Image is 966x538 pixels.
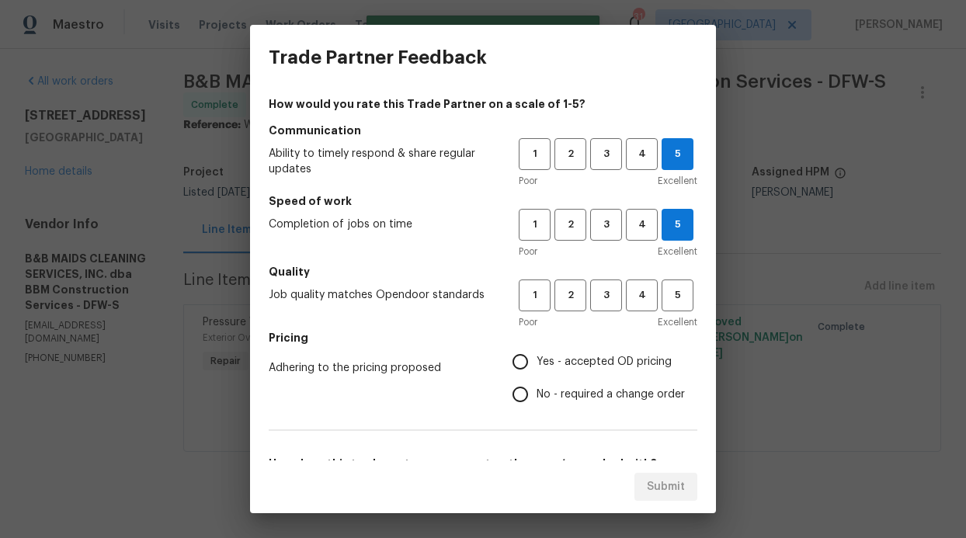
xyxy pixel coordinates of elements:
[554,209,586,241] button: 2
[519,244,537,259] span: Poor
[662,209,693,241] button: 5
[519,173,537,189] span: Poor
[627,145,656,163] span: 4
[520,145,549,163] span: 1
[592,216,620,234] span: 3
[269,360,488,376] span: Adhering to the pricing proposed
[658,173,697,189] span: Excellent
[662,138,693,170] button: 5
[556,216,585,234] span: 2
[269,264,697,279] h5: Quality
[519,209,551,241] button: 1
[537,387,685,403] span: No - required a change order
[520,286,549,304] span: 1
[658,244,697,259] span: Excellent
[520,216,549,234] span: 1
[519,138,551,170] button: 1
[269,47,487,68] h3: Trade Partner Feedback
[592,286,620,304] span: 3
[269,146,494,177] span: Ability to timely respond & share regular updates
[519,279,551,311] button: 1
[627,216,656,234] span: 4
[662,216,693,234] span: 5
[658,314,697,330] span: Excellent
[269,330,697,345] h5: Pricing
[627,286,656,304] span: 4
[590,209,622,241] button: 3
[519,314,537,330] span: Poor
[269,96,697,112] h4: How would you rate this Trade Partner on a scale of 1-5?
[590,138,622,170] button: 3
[626,279,658,311] button: 4
[626,209,658,241] button: 4
[663,286,692,304] span: 5
[554,138,586,170] button: 2
[556,145,585,163] span: 2
[590,279,622,311] button: 3
[269,193,697,209] h5: Speed of work
[269,287,494,303] span: Job quality matches Opendoor standards
[556,286,585,304] span: 2
[513,345,697,411] div: Pricing
[554,279,586,311] button: 2
[626,138,658,170] button: 4
[592,145,620,163] span: 3
[537,354,672,370] span: Yes - accepted OD pricing
[269,456,697,471] h5: How does this trade partner compare to others you’ve worked with?
[269,217,494,232] span: Completion of jobs on time
[662,279,693,311] button: 5
[269,123,697,138] h5: Communication
[662,145,693,163] span: 5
